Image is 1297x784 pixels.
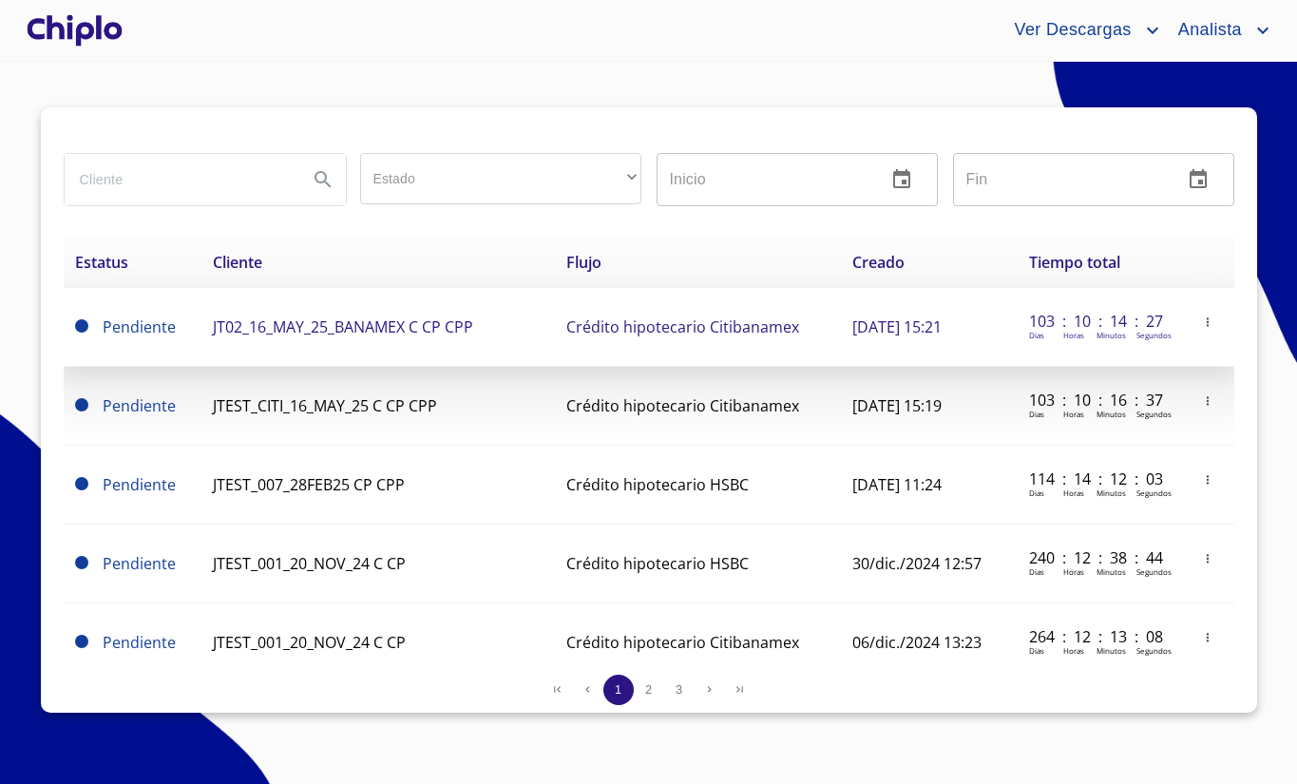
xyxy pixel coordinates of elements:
[1029,468,1157,489] p: 114 : 14 : 12 : 03
[1097,330,1126,340] p: Minutos
[1097,566,1126,577] p: Minutos
[75,398,88,411] span: Pendiente
[213,632,406,653] span: JTEST_001_20_NOV_24 C CP
[664,675,695,705] button: 3
[645,682,652,697] span: 2
[75,556,88,569] span: Pendiente
[103,316,176,337] span: Pendiente
[1029,390,1157,411] p: 103 : 10 : 16 : 37
[676,682,682,697] span: 3
[1136,488,1172,498] p: Segundos
[75,319,88,333] span: Pendiente
[852,553,982,574] span: 30/dic./2024 12:57
[1136,409,1172,419] p: Segundos
[566,632,799,653] span: Crédito hipotecario Citibanamex
[566,316,799,337] span: Crédito hipotecario Citibanamex
[103,395,176,416] span: Pendiente
[1029,252,1120,273] span: Tiempo total
[103,553,176,574] span: Pendiente
[566,474,749,495] span: Crédito hipotecario HSBC
[566,252,601,273] span: Flujo
[1029,330,1044,340] p: Dias
[1097,488,1126,498] p: Minutos
[852,252,905,273] span: Creado
[75,635,88,648] span: Pendiente
[1000,15,1163,46] button: account of current user
[213,252,262,273] span: Cliente
[1136,330,1172,340] p: Segundos
[75,477,88,490] span: Pendiente
[300,157,346,202] button: Search
[1029,488,1044,498] p: Dias
[1164,15,1251,46] span: Analista
[213,474,405,495] span: JTEST_007_28FEB25 CP CPP
[213,316,473,337] span: JT02_16_MAY_25_BANAMEX C CP CPP
[566,395,799,416] span: Crédito hipotecario Citibanamex
[1029,311,1157,332] p: 103 : 10 : 14 : 27
[1000,15,1140,46] span: Ver Descargas
[75,252,128,273] span: Estatus
[1136,645,1172,656] p: Segundos
[852,395,942,416] span: [DATE] 15:19
[103,632,176,653] span: Pendiente
[360,153,641,204] div: ​
[213,395,437,416] span: JTEST_CITI_16_MAY_25 C CP CPP
[615,682,621,697] span: 1
[1136,566,1172,577] p: Segundos
[213,553,406,574] span: JTEST_001_20_NOV_24 C CP
[1029,409,1044,419] p: Dias
[634,675,664,705] button: 2
[1063,566,1084,577] p: Horas
[852,474,942,495] span: [DATE] 11:24
[1097,645,1126,656] p: Minutos
[1029,626,1157,647] p: 264 : 12 : 13 : 08
[566,553,749,574] span: Crédito hipotecario HSBC
[1097,409,1126,419] p: Minutos
[1029,645,1044,656] p: Dias
[1063,409,1084,419] p: Horas
[1029,566,1044,577] p: Dias
[1063,330,1084,340] p: Horas
[1063,645,1084,656] p: Horas
[852,632,982,653] span: 06/dic./2024 13:23
[1164,15,1274,46] button: account of current user
[1029,547,1157,568] p: 240 : 12 : 38 : 44
[1063,488,1084,498] p: Horas
[603,675,634,705] button: 1
[65,154,293,205] input: search
[103,474,176,495] span: Pendiente
[852,316,942,337] span: [DATE] 15:21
